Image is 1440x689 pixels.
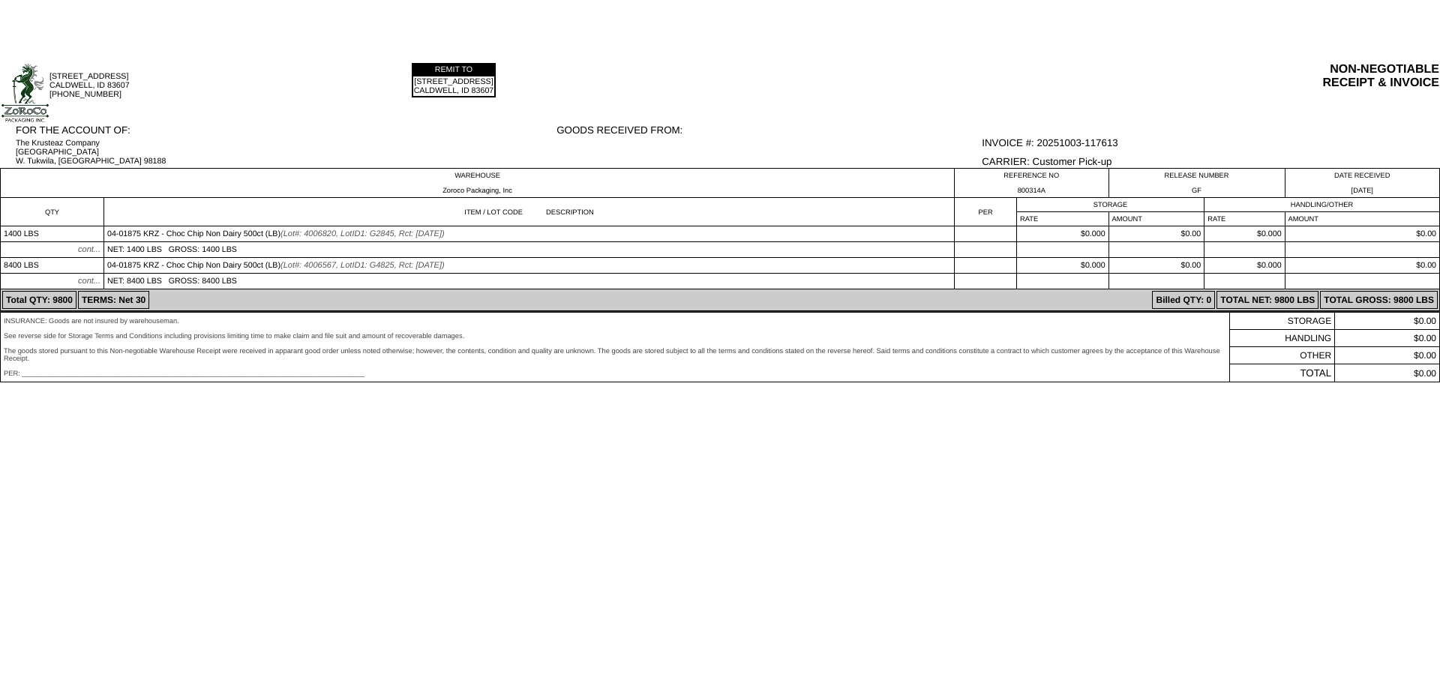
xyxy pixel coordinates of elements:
[78,245,100,254] span: cont...
[556,124,980,136] div: GOODS RECEIVED FROM:
[78,277,100,286] span: cont...
[1229,347,1335,364] td: OTHER
[103,226,954,242] td: 04-01875 KRZ - Choc Chip Non Dairy 500ct (LB)
[413,76,495,96] td: [STREET_ADDRESS] CALDWELL, ID 83607
[78,291,149,309] td: TERMS: Net 30
[1,198,104,226] td: QTY
[1017,258,1109,274] td: $0.000
[955,169,1109,198] td: REFERENCE NO 800314A
[1108,226,1204,242] td: $0.00
[1216,291,1318,309] td: TOTAL NET: 9800 LBS
[1017,198,1204,212] td: STORAGE
[1335,313,1440,330] td: $0.00
[1285,258,1439,274] td: $0.00
[955,198,1017,226] td: PER
[1335,347,1440,364] td: $0.00
[1229,330,1335,347] td: HANDLING
[1017,212,1109,226] td: RATE
[1285,226,1439,242] td: $0.00
[4,317,1226,377] div: INSURANCE: Goods are not insured by warehouseman. See reverse side for Storage Terms and Conditio...
[1017,226,1109,242] td: $0.000
[103,242,954,258] td: NET: 1400 LBS GROSS: 1400 LBS
[1108,212,1204,226] td: AMOUNT
[280,229,445,238] span: (Lot#: 4006820, LotID1: G2845, Rct: [DATE])
[16,124,555,136] div: FOR THE ACCOUNT OF:
[2,291,76,309] td: Total QTY: 9800
[845,63,1439,90] div: NON-NEGOTIABLE RECEIPT & INVOICE
[103,198,954,226] td: ITEM / LOT CODE DESCRIPTION
[1229,313,1335,330] td: STORAGE
[1204,258,1285,274] td: $0.000
[1335,330,1440,347] td: $0.00
[1,169,955,198] td: WAREHOUSE Zoroco Packaging, Inc
[1204,212,1285,226] td: RATE
[16,139,555,166] div: The Krusteaz Company [GEOGRAPHIC_DATA] W. Tukwila, [GEOGRAPHIC_DATA] 98188
[982,137,1439,148] div: INVOICE #: 20251003-117613
[413,64,495,75] td: REMIT TO
[1152,291,1215,309] td: Billed QTY: 0
[280,261,445,270] span: (Lot#: 4006567, LotID1: G4825, Rct: [DATE])
[1,226,104,242] td: 1400 LBS
[1108,258,1204,274] td: $0.00
[103,258,954,274] td: 04-01875 KRZ - Choc Chip Non Dairy 500ct (LB)
[1204,226,1285,242] td: $0.000
[1285,169,1439,198] td: DATE RECEIVED [DATE]
[103,274,954,289] td: NET: 8400 LBS GROSS: 8400 LBS
[1335,364,1440,382] td: $0.00
[982,156,1439,167] div: CARRIER: Customer Pick-up
[1108,169,1285,198] td: RELEASE NUMBER GF
[1229,364,1335,382] td: TOTAL
[1,63,49,123] img: logoSmallFull.jpg
[1285,212,1439,226] td: AMOUNT
[1320,291,1438,309] td: TOTAL GROSS: 9800 LBS
[1,258,104,274] td: 8400 LBS
[1204,198,1440,212] td: HANDLING/OTHER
